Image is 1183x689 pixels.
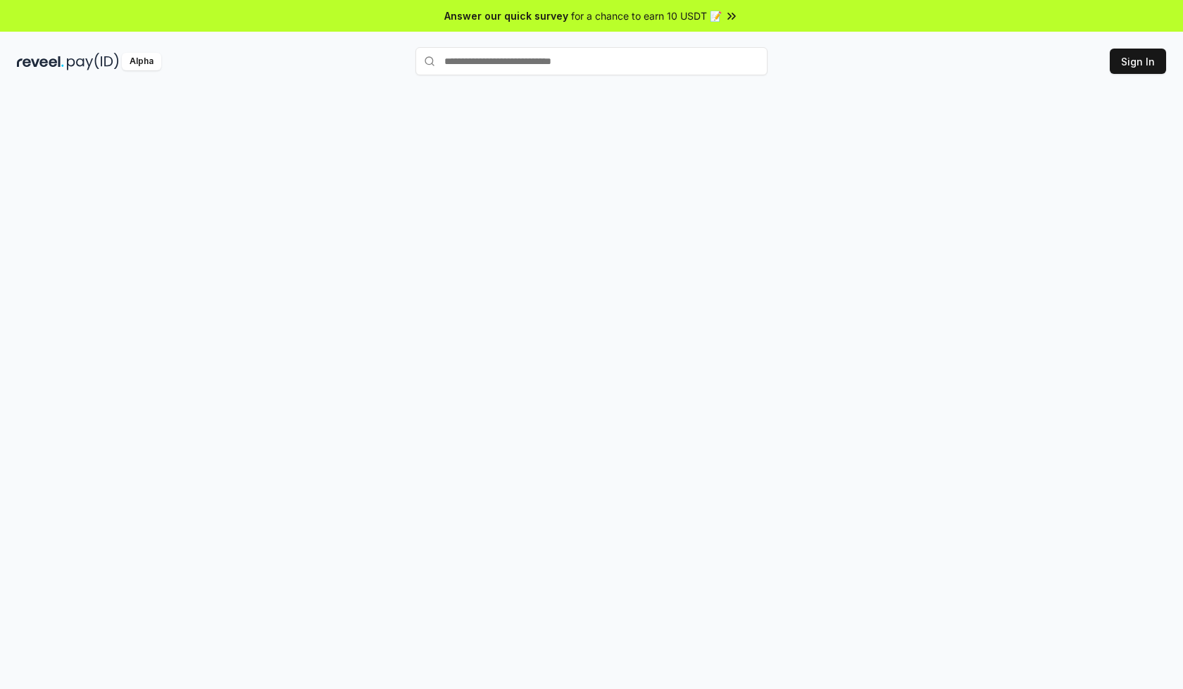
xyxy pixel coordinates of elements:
[444,8,568,23] span: Answer our quick survey
[571,8,722,23] span: for a chance to earn 10 USDT 📝
[122,53,161,70] div: Alpha
[67,53,119,70] img: pay_id
[1110,49,1166,74] button: Sign In
[17,53,64,70] img: reveel_dark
